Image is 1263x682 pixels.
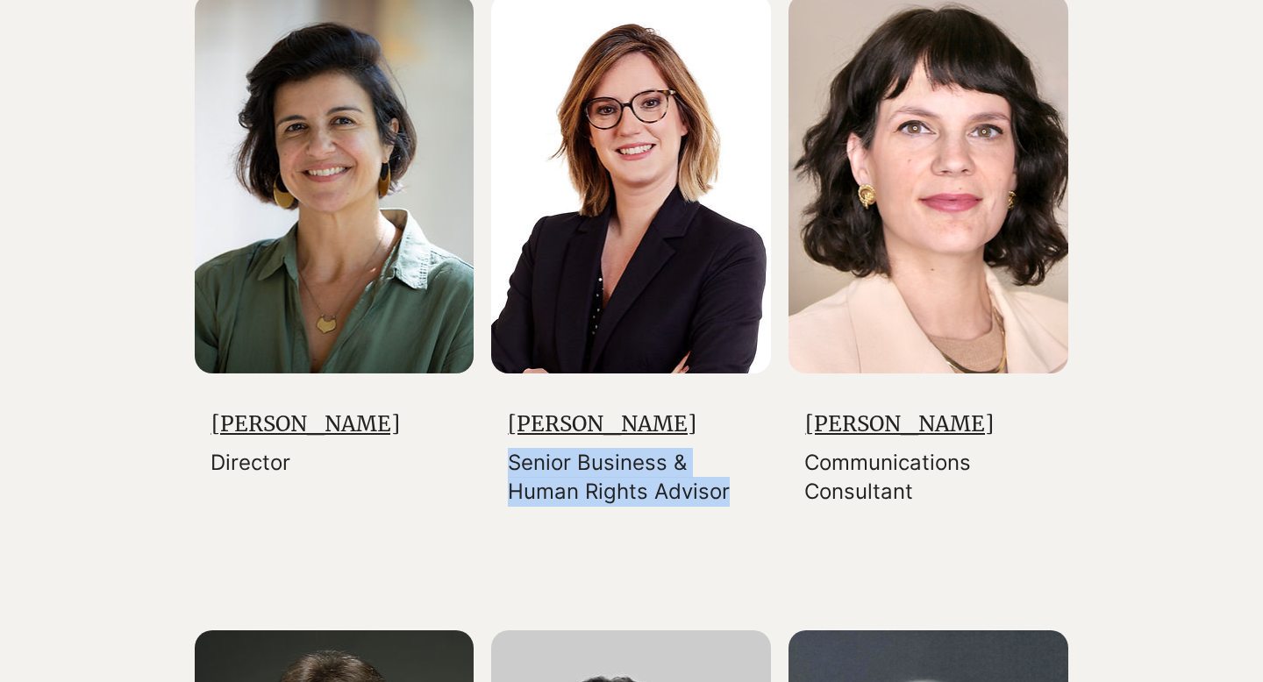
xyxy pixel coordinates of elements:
a: [PERSON_NAME] [508,410,696,437]
a: [PERSON_NAME] [211,410,400,437]
a: [PERSON_NAME] [805,410,994,437]
p: Communications Consultant [804,448,1056,507]
p: Senior Business & Human Rights Advisor [508,448,760,507]
span: Director [210,450,290,475]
